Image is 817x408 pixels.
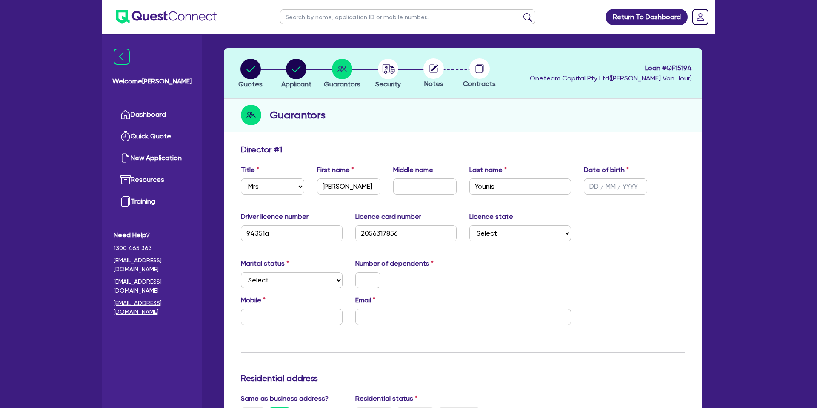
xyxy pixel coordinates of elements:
[584,178,647,195] input: DD / MM / YYYY
[114,299,191,316] a: [EMAIL_ADDRESS][DOMAIN_NAME]
[114,147,191,169] a: New Application
[393,165,433,175] label: Middle name
[241,212,309,222] label: Driver licence number
[689,6,711,28] a: Dropdown toggle
[606,9,688,25] a: Return To Dashboard
[238,58,263,90] button: Quotes
[530,63,692,73] span: Loan # QF15194
[120,196,131,207] img: training
[424,80,443,88] span: Notes
[241,259,289,269] label: Marital status
[584,165,629,175] label: Date of birth
[120,131,131,141] img: quick-quote
[355,394,417,404] label: Residential status
[241,373,685,383] h3: Residential address
[355,295,375,305] label: Email
[114,191,191,213] a: Training
[114,230,191,240] span: Need Help?
[324,80,360,88] span: Guarantors
[114,277,191,295] a: [EMAIL_ADDRESS][DOMAIN_NAME]
[114,49,130,65] img: icon-menu-close
[241,165,259,175] label: Title
[241,295,266,305] label: Mobile
[114,169,191,191] a: Resources
[120,175,131,185] img: resources
[114,256,191,274] a: [EMAIL_ADDRESS][DOMAIN_NAME]
[114,126,191,147] a: Quick Quote
[355,259,434,269] label: Number of dependents
[238,80,263,88] span: Quotes
[241,394,329,404] label: Same as business address?
[355,212,421,222] label: Licence card number
[116,10,217,24] img: quest-connect-logo-blue
[463,80,496,88] span: Contracts
[112,76,192,86] span: Welcome [PERSON_NAME]
[323,58,361,90] button: Guarantors
[281,80,311,88] span: Applicant
[270,107,326,123] h2: Guarantors
[114,104,191,126] a: Dashboard
[317,165,354,175] label: First name
[375,80,401,88] span: Security
[530,74,692,82] span: Oneteam Capital Pty Ltd ( [PERSON_NAME] Van Jour )
[280,9,535,24] input: Search by name, application ID or mobile number...
[469,165,507,175] label: Last name
[375,58,401,90] button: Security
[241,105,261,125] img: step-icon
[469,212,513,222] label: Licence state
[281,58,312,90] button: Applicant
[120,153,131,163] img: new-application
[241,144,282,155] h3: Director # 1
[114,244,191,253] span: 1300 465 363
